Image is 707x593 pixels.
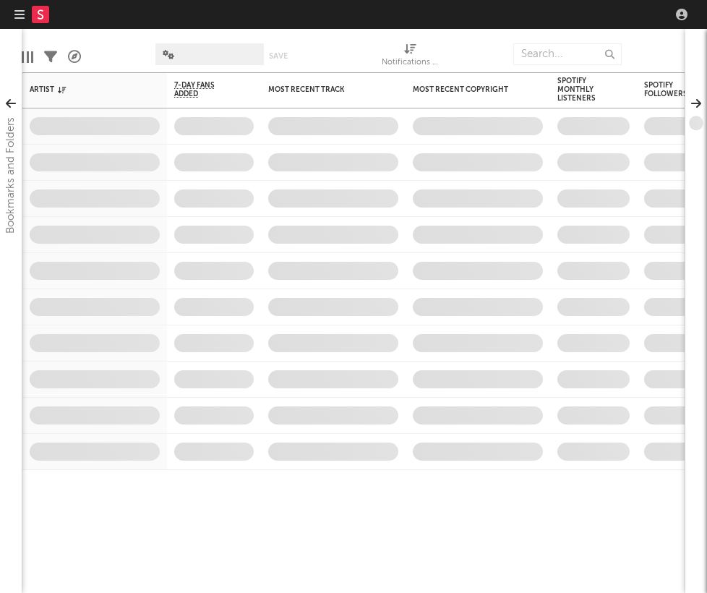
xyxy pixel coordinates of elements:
[557,77,608,103] div: Spotify Monthly Listeners
[269,52,288,60] button: Save
[30,85,138,94] div: Artist
[644,81,695,98] div: Spotify Followers
[382,54,440,72] div: Notifications (Artist)
[513,43,622,65] input: Search...
[174,81,232,98] span: 7-Day Fans Added
[22,36,33,78] div: Edit Columns
[268,85,377,94] div: Most Recent Track
[413,85,521,94] div: Most Recent Copyright
[2,117,20,234] div: Bookmarks and Folders
[382,36,440,78] div: Notifications (Artist)
[44,36,57,78] div: Filters
[68,36,81,78] div: A&R Pipeline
